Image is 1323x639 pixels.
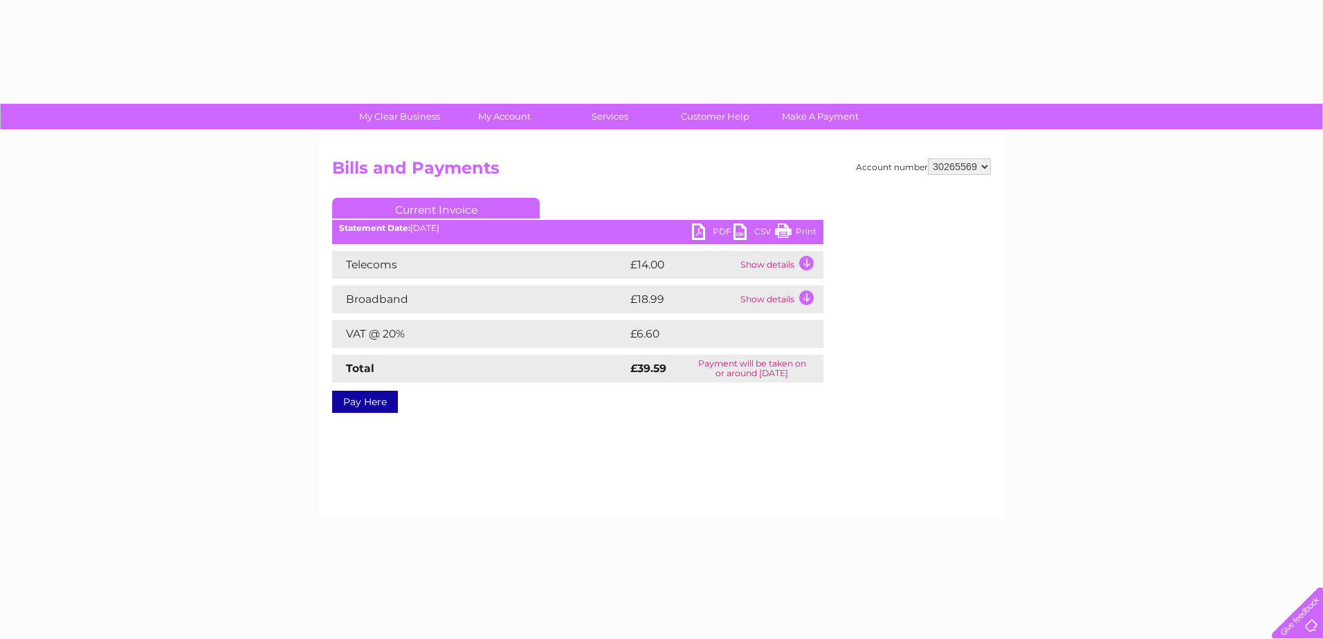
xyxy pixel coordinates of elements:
td: Show details [737,251,823,279]
a: Pay Here [332,391,398,413]
a: My Clear Business [343,104,457,129]
a: Services [553,104,667,129]
a: CSV [733,223,775,243]
strong: £39.59 [630,362,666,375]
strong: Total [346,362,374,375]
h2: Bills and Payments [332,158,991,185]
a: Current Invoice [332,198,540,219]
a: My Account [448,104,562,129]
td: £14.00 [627,251,737,279]
a: Customer Help [658,104,772,129]
div: Account number [856,158,991,175]
td: Broadband [332,286,627,313]
a: Make A Payment [763,104,877,129]
td: Telecoms [332,251,627,279]
b: Statement Date: [339,223,410,233]
td: Payment will be taken on or around [DATE] [680,355,823,382]
td: Show details [737,286,823,313]
div: [DATE] [332,223,823,233]
td: £6.60 [627,320,792,348]
td: £18.99 [627,286,737,313]
a: Print [775,223,816,243]
a: PDF [692,223,733,243]
td: VAT @ 20% [332,320,627,348]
